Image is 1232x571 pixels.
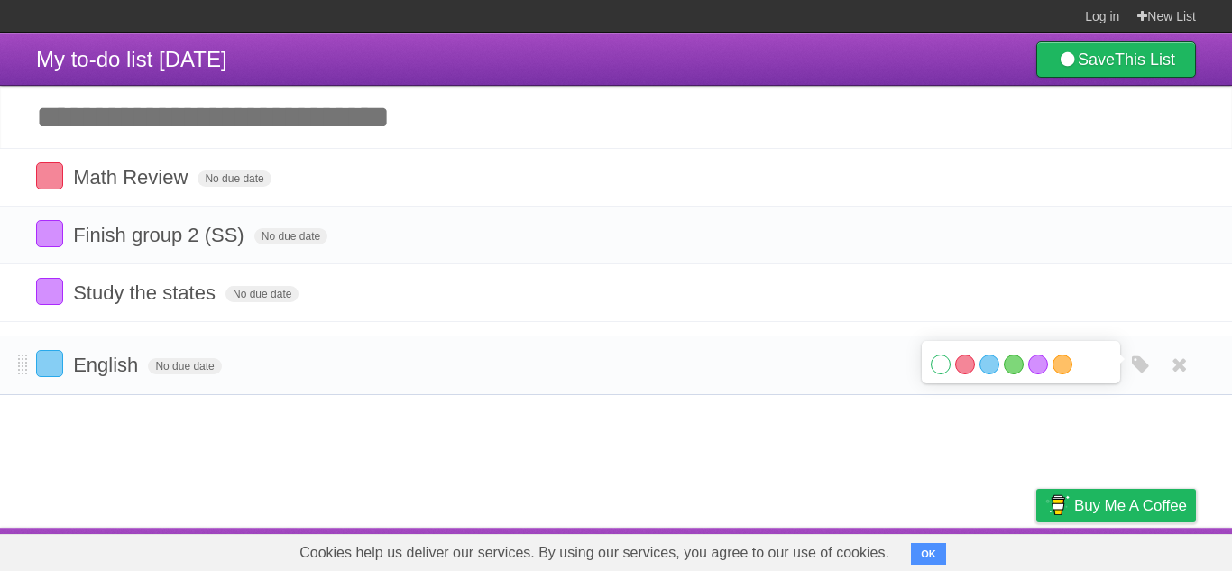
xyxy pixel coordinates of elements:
a: Privacy [1013,532,1060,566]
span: No due date [148,358,221,374]
label: Green [1004,355,1024,374]
a: SaveThis List [1036,41,1196,78]
span: My to-do list [DATE] [36,47,227,71]
span: Study the states [73,281,220,304]
label: Done [36,220,63,247]
a: Terms [952,532,991,566]
span: No due date [254,228,327,244]
button: OK [911,543,946,565]
a: Developers [856,532,929,566]
label: Done [36,350,63,377]
label: Blue [979,355,999,374]
a: Buy me a coffee [1036,489,1196,522]
span: Finish group 2 (SS) [73,224,249,246]
label: Purple [1028,355,1048,374]
a: About [796,532,834,566]
span: Buy me a coffee [1074,490,1187,521]
span: English [73,354,143,376]
label: White [931,355,951,374]
span: Cookies help us deliver our services. By using our services, you agree to our use of cookies. [281,535,907,571]
img: Buy me a coffee [1045,490,1070,520]
a: Suggest a feature [1082,532,1196,566]
span: Math Review [73,166,192,189]
b: This List [1115,51,1175,69]
label: Done [36,278,63,305]
label: Red [955,355,975,374]
label: Orange [1053,355,1072,374]
label: Done [36,162,63,189]
span: No due date [225,286,299,302]
span: No due date [198,170,271,187]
